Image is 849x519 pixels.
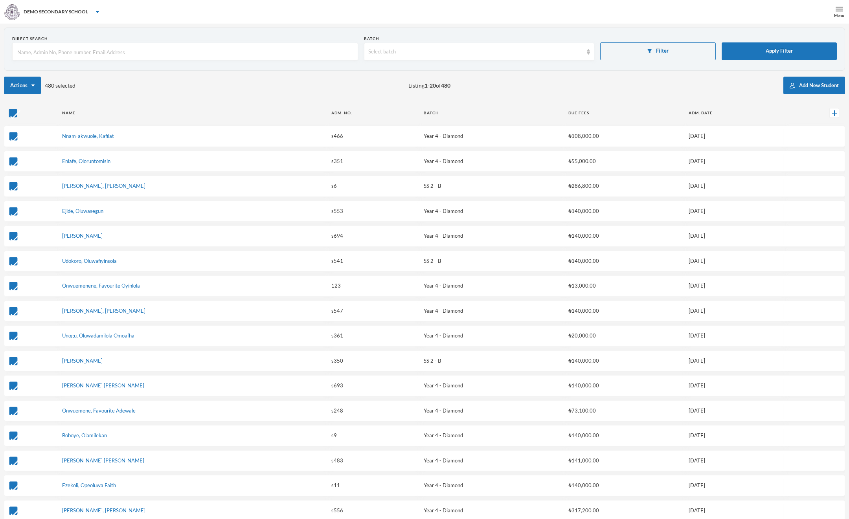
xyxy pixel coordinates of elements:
[62,457,144,464] a: [PERSON_NAME] [PERSON_NAME]
[562,251,683,272] td: ₦140,000.00
[418,425,562,446] td: Year 4 - Diamond
[834,13,844,18] div: Menu
[325,201,418,222] td: s553
[683,126,784,147] td: [DATE]
[683,275,784,297] td: [DATE]
[832,110,837,116] img: +
[562,151,683,172] td: ₦55,000.00
[562,400,683,422] td: ₦73,100.00
[325,104,418,122] th: Adm. No.
[62,208,103,214] a: Ejide, Oluwasegun
[325,176,418,197] td: s6
[430,82,436,89] b: 20
[325,400,418,422] td: s248
[683,400,784,422] td: [DATE]
[562,226,683,247] td: ₦140,000.00
[24,8,88,15] div: DEMO SECONDARY SCHOOL
[683,251,784,272] td: [DATE]
[562,104,683,122] th: Due Fees
[62,183,145,189] a: [PERSON_NAME], [PERSON_NAME]
[62,133,114,139] a: Nnam-akwuole, Kafilat
[562,475,683,496] td: ₦140,000.00
[418,400,562,422] td: Year 4 - Diamond
[325,126,418,147] td: s466
[562,176,683,197] td: ₦286,800.00
[418,104,562,122] th: Batch
[722,42,837,60] button: Apply Filter
[62,358,103,364] a: [PERSON_NAME]
[418,275,562,297] td: Year 4 - Diamond
[562,375,683,396] td: ₦140,000.00
[683,151,784,172] td: [DATE]
[62,407,136,414] a: Onwuemene, Favourite Adewale
[418,301,562,322] td: Year 4 - Diamond
[562,325,683,347] td: ₦20,000.00
[325,350,418,372] td: s350
[62,233,103,239] a: [PERSON_NAME]
[325,475,418,496] td: s11
[62,482,116,488] a: Ezekoli, Opeoluwa Faith
[418,350,562,372] td: SS 2 - B
[17,43,354,61] input: Name, Admin No, Phone number, Email Address
[562,425,683,446] td: ₦140,000.00
[418,475,562,496] td: Year 4 - Diamond
[683,104,784,122] th: Adm. Date
[562,450,683,471] td: ₦141,000.00
[325,375,418,396] td: s693
[562,301,683,322] td: ₦140,000.00
[683,176,784,197] td: [DATE]
[325,275,418,297] td: 123
[418,176,562,197] td: SS 2 - B
[683,325,784,347] td: [DATE]
[62,432,107,438] a: Boboye, Olamilekan
[325,226,418,247] td: s694
[12,36,358,42] div: Direct Search
[683,475,784,496] td: [DATE]
[62,507,145,513] a: [PERSON_NAME], [PERSON_NAME]
[600,42,715,60] button: Filter
[4,4,20,20] img: logo
[562,126,683,147] td: ₦108,000.00
[56,104,325,122] th: Name
[418,375,562,396] td: Year 4 - Diamond
[683,226,784,247] td: [DATE]
[62,382,144,389] a: [PERSON_NAME] [PERSON_NAME]
[62,308,145,314] a: [PERSON_NAME], [PERSON_NAME]
[683,350,784,372] td: [DATE]
[325,151,418,172] td: s351
[418,151,562,172] td: Year 4 - Diamond
[325,301,418,322] td: s547
[418,201,562,222] td: Year 4 - Diamond
[325,251,418,272] td: s541
[325,425,418,446] td: s9
[683,450,784,471] td: [DATE]
[683,375,784,396] td: [DATE]
[4,77,41,94] button: Actions
[683,425,784,446] td: [DATE]
[562,201,683,222] td: ₦140,000.00
[325,450,418,471] td: s483
[4,77,75,94] div: 480 selected
[418,450,562,471] td: Year 4 - Diamond
[62,332,134,339] a: Unogu, Oluwadamilola Omoafha
[418,251,562,272] td: SS 2 - B
[368,48,583,56] div: Select batch
[62,258,117,264] a: Udokoro, Oluwafiyinsola
[418,226,562,247] td: Year 4 - Diamond
[325,325,418,347] td: s361
[62,282,140,289] a: Onwuemenene, Favourite Oyinlola
[441,82,450,89] b: 480
[683,301,784,322] td: [DATE]
[562,350,683,372] td: ₦140,000.00
[783,77,845,94] button: Add New Student
[62,158,110,164] a: Eniafe, Oloruntomisin
[418,126,562,147] td: Year 4 - Diamond
[683,201,784,222] td: [DATE]
[424,82,428,89] b: 1
[408,81,450,90] span: Listing - of
[562,275,683,297] td: ₦13,000.00
[418,325,562,347] td: Year 4 - Diamond
[364,36,595,42] div: Batch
